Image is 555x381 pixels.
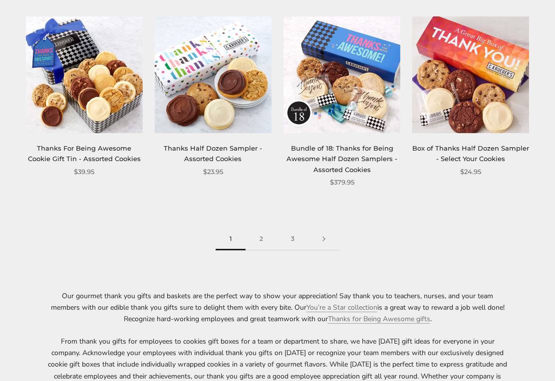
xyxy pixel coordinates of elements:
[460,167,481,178] span: $24.95
[216,228,246,251] span: 1
[328,315,430,324] a: Thanks for Being Awesome gifts
[28,145,141,163] a: Thanks For Being Awesome Cookie Gift Tin - Assorted Cookies
[164,145,262,163] a: Thanks Half Dozen Sampler - Assorted Cookies
[283,17,400,134] img: Bundle of 18: Thanks for Being Awesome Half Dozen Samplers - Assorted Cookies
[277,228,308,251] a: 3
[412,145,529,163] a: Box of Thanks Half Dozen Sampler - Select Your Cookies
[246,228,277,251] a: 2
[155,17,272,134] img: Thanks Half Dozen Sampler - Assorted Cookies
[8,343,103,373] iframe: Sign Up via Text for Offers
[203,167,223,178] span: $23.95
[74,167,94,178] span: $39.95
[330,178,354,188] span: $379.95
[286,145,397,174] a: Bundle of 18: Thanks for Being Awesome Half Dozen Samplers - Assorted Cookies
[412,17,529,134] img: Box of Thanks Half Dozen Sampler - Select Your Cookies
[306,303,377,313] a: You’re a Star collection
[308,228,339,251] a: Next page
[26,17,143,134] img: Thanks For Being Awesome Cookie Gift Tin - Assorted Cookies
[48,291,507,325] p: Our gourmet thank you gifts and baskets are the perfect way to show your appreciation! Say thank ...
